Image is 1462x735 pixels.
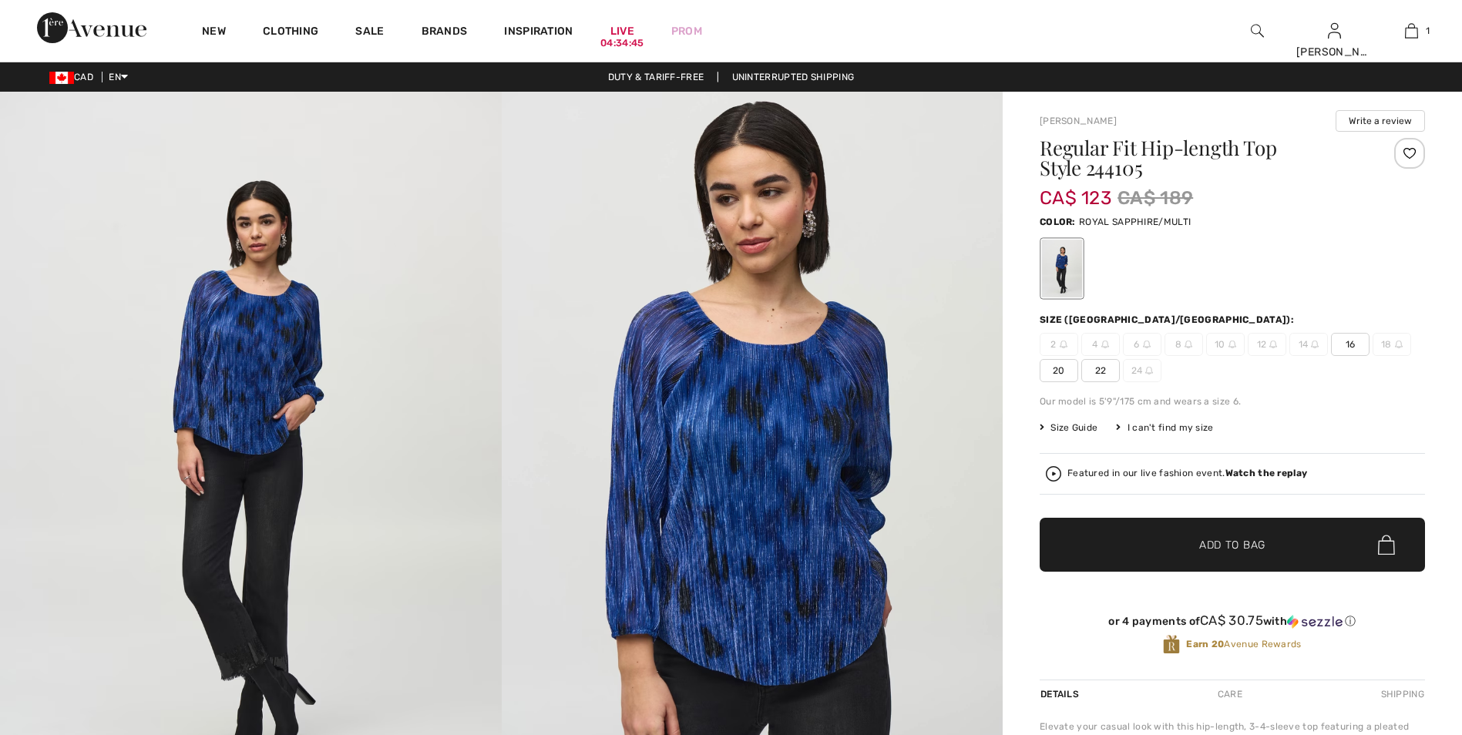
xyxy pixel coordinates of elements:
[1040,394,1425,408] div: Our model is 5'9"/175 cm and wears a size 6.
[1228,341,1236,348] img: ring-m.svg
[1289,333,1328,356] span: 14
[600,36,644,51] div: 04:34:45
[1163,634,1180,655] img: Avenue Rewards
[1042,240,1082,297] div: ROYAL SAPPHIRE/MULTI
[1040,333,1078,356] span: 2
[1331,333,1370,356] span: 16
[1378,535,1395,555] img: Bag.svg
[1225,468,1308,478] strong: Watch the replay
[422,25,468,41] a: Brands
[1040,518,1425,572] button: Add to Bag
[1328,22,1341,40] img: My Info
[1040,216,1076,227] span: Color:
[1060,341,1067,348] img: ring-m.svg
[1206,333,1245,356] span: 10
[1426,24,1430,38] span: 1
[1395,341,1403,348] img: ring-m.svg
[1205,680,1255,708] div: Care
[1145,367,1153,374] img: ring-m.svg
[1123,333,1161,356] span: 6
[1079,216,1191,227] span: ROYAL SAPPHIRE/MULTI
[1251,22,1264,40] img: search the website
[1046,466,1061,482] img: Watch the replay
[1328,23,1341,38] a: Sign In
[109,72,128,82] span: EN
[1186,637,1301,651] span: Avenue Rewards
[49,72,74,84] img: Canadian Dollar
[1040,613,1425,629] div: or 4 payments of with
[1185,341,1192,348] img: ring-m.svg
[504,25,573,41] span: Inspiration
[1123,359,1161,382] span: 24
[49,72,99,82] span: CAD
[1040,313,1297,327] div: Size ([GEOGRAPHIC_DATA]/[GEOGRAPHIC_DATA]):
[1377,680,1425,708] div: Shipping
[1116,421,1213,435] div: I can't find my size
[1373,333,1411,356] span: 18
[1040,359,1078,382] span: 20
[1287,615,1343,629] img: Sezzle
[1118,184,1193,212] span: CA$ 189
[1040,680,1083,708] div: Details
[1081,333,1120,356] span: 4
[1040,421,1097,435] span: Size Guide
[1336,110,1425,132] button: Write a review
[263,25,318,41] a: Clothing
[1311,341,1319,348] img: ring-m.svg
[1248,333,1286,356] span: 12
[1165,333,1203,356] span: 8
[1101,341,1109,348] img: ring-m.svg
[37,12,146,43] img: 1ère Avenue
[1405,22,1418,40] img: My Bag
[1200,612,1263,628] span: CA$ 30.75
[202,25,226,41] a: New
[1143,341,1151,348] img: ring-m.svg
[1081,359,1120,382] span: 22
[1040,138,1361,178] h1: Regular Fit Hip-length Top Style 244105
[671,23,702,39] a: Prom
[1296,44,1372,60] div: [PERSON_NAME]
[1373,22,1449,40] a: 1
[1040,613,1425,634] div: or 4 payments ofCA$ 30.75withSezzle Click to learn more about Sezzle
[1040,172,1111,209] span: CA$ 123
[610,23,634,39] a: Live04:34:45
[1067,468,1307,478] div: Featured in our live fashion event.
[1186,639,1224,649] strong: Earn 20
[355,25,384,41] a: Sale
[1269,341,1277,348] img: ring-m.svg
[1040,116,1117,126] a: [PERSON_NAME]
[1199,537,1265,553] span: Add to Bag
